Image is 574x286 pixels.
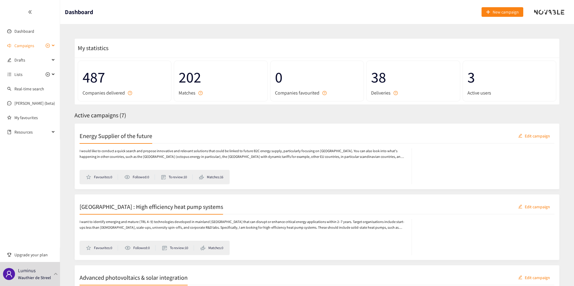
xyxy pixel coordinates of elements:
span: question-circle [198,91,203,95]
span: trophy [7,253,11,257]
span: 202 [179,65,263,89]
span: My statistics [75,44,108,52]
span: New campaign [493,9,519,15]
button: editEdit campaign [514,131,554,140]
button: editEdit campaign [514,272,554,282]
span: Drafts [14,54,50,66]
li: To review: 10 [162,245,194,251]
a: [GEOGRAPHIC_DATA] : High efficiency heat pump systemseditEdit campaignI want to identify emerging... [74,194,560,260]
a: Real-time search [14,86,44,92]
li: Followed: 0 [124,174,155,180]
p: Wauthier de Streel [18,274,51,281]
span: plus-circle [46,44,50,48]
span: book [7,130,11,134]
span: Edit campaign [525,132,550,139]
p: I want to identify emerging and mature (TRL 4–9) technologies developed in mainland [GEOGRAPHIC_D... [80,219,406,230]
span: double-left [28,10,32,14]
span: Deliveries [371,89,391,97]
span: question-circle [128,91,132,95]
li: Favourites: 0 [86,245,118,251]
span: Active campaigns ( 7 ) [74,111,126,119]
span: Resources [14,126,50,138]
button: editEdit campaign [514,202,554,211]
div: Widget de chat [544,257,574,286]
a: My favourites [14,112,55,124]
span: Active users [467,89,491,97]
span: unordered-list [7,72,11,77]
li: Matches: 0 [201,245,223,251]
h2: [GEOGRAPHIC_DATA] : High efficiency heat pump systems [80,202,223,211]
iframe: Chat Widget [544,257,574,286]
li: To review: 10 [161,174,193,180]
span: Upgrade your plan [14,249,55,261]
span: Companies delivered [83,89,125,97]
span: Matches [179,89,195,97]
span: edit [7,58,11,62]
span: Edit campaign [525,203,550,210]
li: Favourites: 0 [86,174,118,180]
span: 487 [83,65,167,89]
span: Edit campaign [525,274,550,281]
p: Luminus [18,267,36,274]
a: Dashboard [14,29,34,34]
span: Campaigns [14,40,34,52]
span: Companies favourited [275,89,319,97]
span: 3 [467,65,551,89]
button: plusNew campaign [482,7,523,17]
li: Matches: 16 [199,174,223,180]
span: edit [518,204,522,209]
span: plus [486,10,490,15]
span: Lists [14,68,23,80]
h2: Advanced photovoltaics & solar integration [80,273,188,281]
a: [PERSON_NAME] (beta) [14,101,55,106]
span: edit [518,275,522,280]
span: question-circle [322,91,327,95]
span: user [5,270,13,278]
p: I would like to conduct a quick search and propose innovative and relevant solutions that could b... [80,148,406,160]
a: Energy Supplier of the futureeditEdit campaignI would like to conduct a quick search and propose ... [74,123,560,189]
span: plus-circle [46,72,50,77]
h2: Energy Supplier of the future [80,131,152,140]
span: 38 [371,65,455,89]
span: edit [518,134,522,138]
li: Followed: 0 [125,245,155,251]
span: 0 [275,65,359,89]
span: question-circle [394,91,398,95]
span: sound [7,44,11,48]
